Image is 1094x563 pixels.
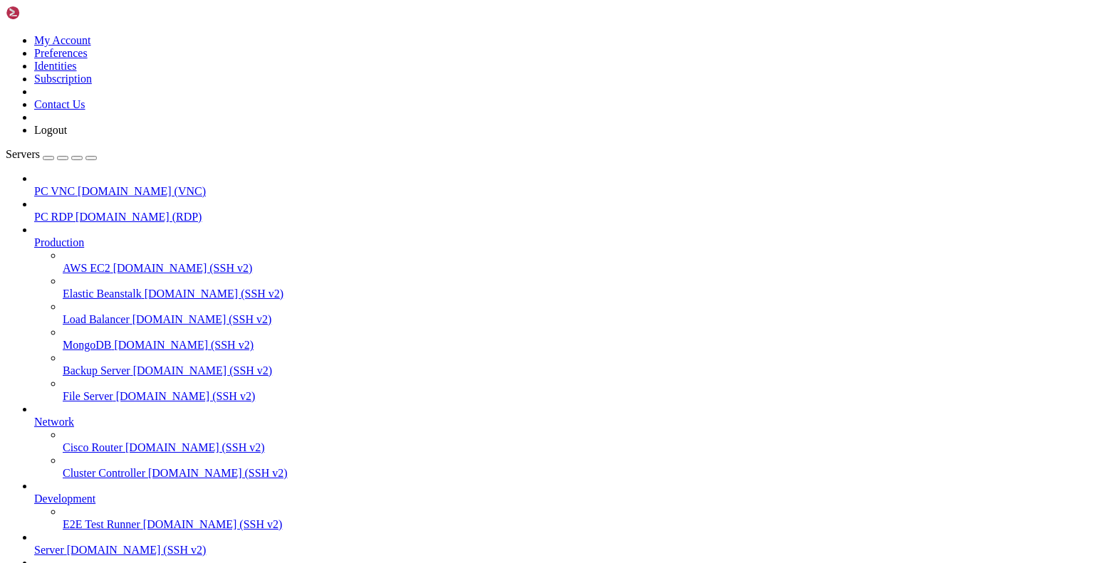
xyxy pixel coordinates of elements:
a: File Server [DOMAIN_NAME] (SSH v2) [63,390,1088,403]
a: E2E Test Runner [DOMAIN_NAME] (SSH v2) [63,518,1088,531]
span: [DOMAIN_NAME] (SSH v2) [116,390,256,402]
li: File Server [DOMAIN_NAME] (SSH v2) [63,377,1088,403]
a: Production [34,236,1088,249]
li: MongoDB [DOMAIN_NAME] (SSH v2) [63,326,1088,352]
span: Servers [6,148,40,160]
img: Shellngn [6,6,88,20]
span: Development [34,493,95,505]
li: Elastic Beanstalk [DOMAIN_NAME] (SSH v2) [63,275,1088,300]
a: Preferences [34,47,88,59]
span: [DOMAIN_NAME] (SSH v2) [114,339,254,351]
a: Servers [6,148,97,160]
a: PC VNC [DOMAIN_NAME] (VNC) [34,185,1088,198]
a: Backup Server [DOMAIN_NAME] (SSH v2) [63,364,1088,377]
a: PC RDP [DOMAIN_NAME] (RDP) [34,211,1088,223]
a: Cluster Controller [DOMAIN_NAME] (SSH v2) [63,467,1088,480]
li: Development [34,480,1088,531]
li: Cisco Router [DOMAIN_NAME] (SSH v2) [63,428,1088,454]
a: Contact Us [34,98,85,110]
li: Network [34,403,1088,480]
span: [DOMAIN_NAME] (SSH v2) [67,544,207,556]
a: Identities [34,60,77,72]
a: Load Balancer [DOMAIN_NAME] (SSH v2) [63,313,1088,326]
span: [DOMAIN_NAME] (SSH v2) [145,288,284,300]
li: Server [DOMAIN_NAME] (SSH v2) [34,531,1088,557]
a: Logout [34,124,67,136]
li: AWS EC2 [DOMAIN_NAME] (SSH v2) [63,249,1088,275]
span: File Server [63,390,113,402]
a: AWS EC2 [DOMAIN_NAME] (SSH v2) [63,262,1088,275]
a: Cisco Router [DOMAIN_NAME] (SSH v2) [63,441,1088,454]
span: Elastic Beanstalk [63,288,142,300]
li: Load Balancer [DOMAIN_NAME] (SSH v2) [63,300,1088,326]
a: My Account [34,34,91,46]
li: PC RDP [DOMAIN_NAME] (RDP) [34,198,1088,223]
a: Network [34,416,1088,428]
span: [DOMAIN_NAME] (SSH v2) [132,313,272,325]
span: Cluster Controller [63,467,145,479]
span: Production [34,236,84,248]
span: E2E Test Runner [63,518,140,530]
span: Backup Server [63,364,130,377]
a: MongoDB [DOMAIN_NAME] (SSH v2) [63,339,1088,352]
li: E2E Test Runner [DOMAIN_NAME] (SSH v2) [63,505,1088,531]
li: Backup Server [DOMAIN_NAME] (SSH v2) [63,352,1088,377]
span: [DOMAIN_NAME] (SSH v2) [113,262,253,274]
a: Elastic Beanstalk [DOMAIN_NAME] (SSH v2) [63,288,1088,300]
span: MongoDB [63,339,111,351]
span: [DOMAIN_NAME] (SSH v2) [133,364,273,377]
span: [DOMAIN_NAME] (VNC) [78,185,206,197]
span: PC RDP [34,211,73,223]
span: Cisco Router [63,441,123,453]
a: Server [DOMAIN_NAME] (SSH v2) [34,544,1088,557]
li: PC VNC [DOMAIN_NAME] (VNC) [34,172,1088,198]
a: Development [34,493,1088,505]
span: Server [34,544,64,556]
span: [DOMAIN_NAME] (RDP) [75,211,202,223]
li: Production [34,223,1088,403]
span: AWS EC2 [63,262,110,274]
li: Cluster Controller [DOMAIN_NAME] (SSH v2) [63,454,1088,480]
span: Network [34,416,74,428]
a: Subscription [34,73,92,85]
span: PC VNC [34,185,75,197]
span: [DOMAIN_NAME] (SSH v2) [148,467,288,479]
span: [DOMAIN_NAME] (SSH v2) [125,441,265,453]
span: [DOMAIN_NAME] (SSH v2) [143,518,283,530]
span: Load Balancer [63,313,130,325]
